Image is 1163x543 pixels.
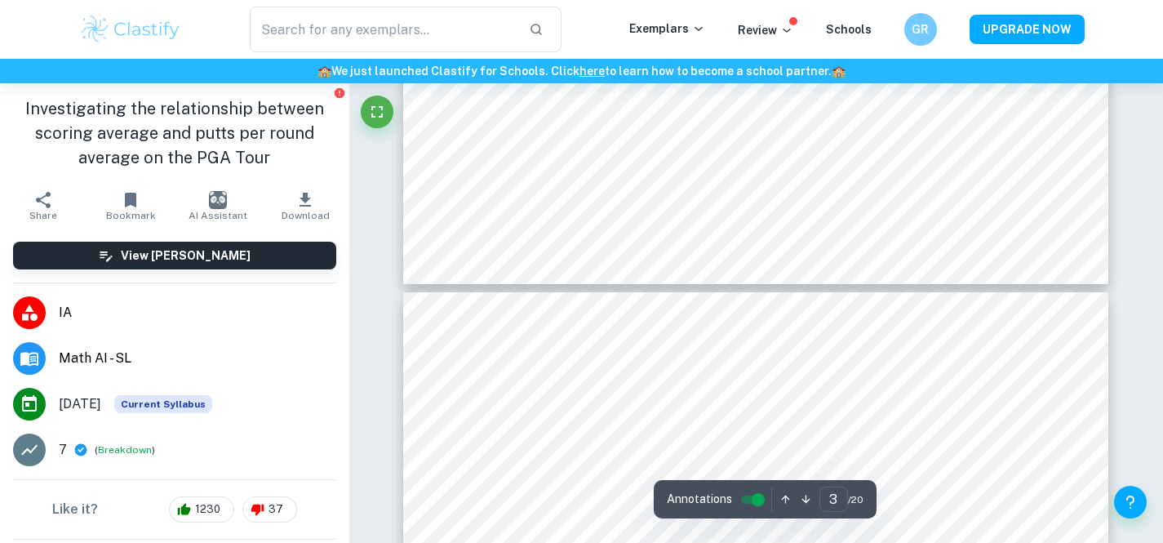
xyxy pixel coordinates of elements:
button: View [PERSON_NAME] [13,242,336,269]
span: 37 [260,501,292,518]
p: Exemplars [629,20,705,38]
button: UPGRADE NOW [970,15,1085,44]
span: ( ) [95,443,155,458]
h1: Investigating the relationship between scoring average and putts per round average on the PGA Tour [13,96,336,170]
span: 🏫 [317,65,331,78]
button: Download [262,183,349,229]
span: Current Syllabus [114,395,212,413]
h6: View [PERSON_NAME] [121,247,251,265]
h6: GR [911,20,930,38]
a: here [579,65,605,78]
div: 1230 [169,496,234,523]
button: GR [904,13,937,46]
span: Annotations [667,491,732,508]
img: AI Assistant [209,191,227,209]
p: 7 [59,440,67,460]
a: Schools [826,23,872,36]
div: 37 [242,496,297,523]
span: 🏫 [832,65,846,78]
button: Fullscreen [361,96,393,128]
span: Download [282,210,330,221]
div: This exemplar is based on the current syllabus. Feel free to refer to it for inspiration/ideas wh... [114,395,212,413]
input: Search for any exemplars... [250,7,517,52]
span: [DATE] [59,394,101,414]
span: Share [29,210,57,221]
h6: Like it? [52,500,98,519]
button: Bookmark [87,183,175,229]
button: Help and Feedback [1114,486,1147,519]
button: Breakdown [98,443,152,457]
span: 1230 [186,501,229,518]
button: Report issue [334,87,346,99]
img: Clastify logo [79,13,183,46]
span: Bookmark [106,210,156,221]
p: Review [738,21,793,39]
span: IA [59,303,336,323]
span: Math AI - SL [59,349,336,368]
h6: We just launched Clastify for Schools. Click to learn how to become a school partner. [3,62,1160,80]
span: AI Assistant [189,210,247,221]
button: AI Assistant [175,183,262,229]
span: / 20 [848,492,863,507]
